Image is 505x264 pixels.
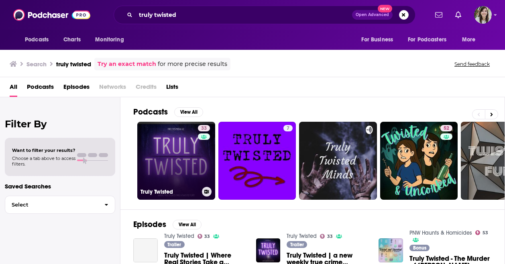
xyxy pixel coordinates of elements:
[218,122,296,200] a: 7
[27,80,54,97] a: Podcasts
[12,156,75,167] span: Choose a tab above to access filters.
[356,13,389,17] span: Open Advanced
[287,233,317,239] a: Truly Twisted
[5,118,115,130] h2: Filter By
[283,125,293,131] a: 7
[63,80,90,97] a: Episodes
[198,234,210,239] a: 33
[95,34,124,45] span: Monitoring
[133,219,166,229] h2: Episodes
[409,229,472,236] a: PNW Haunts & Homicides
[5,202,98,207] span: Select
[26,60,47,68] h3: Search
[408,34,446,45] span: For Podcasters
[158,59,227,69] span: for more precise results
[136,80,157,97] span: Credits
[474,6,492,24] span: Logged in as devinandrade
[12,147,75,153] span: Want to filter your results?
[474,6,492,24] button: Show profile menu
[5,196,115,214] button: Select
[356,32,403,47] button: open menu
[456,32,486,47] button: open menu
[403,32,458,47] button: open menu
[167,242,181,247] span: Trailer
[164,233,194,239] a: Truly Twisted
[474,6,492,24] img: User Profile
[320,234,333,239] a: 33
[133,238,158,263] a: Truly Twisted | Where Real Stories Take a Twisted Turn
[56,60,91,68] h3: truly twisted
[444,125,449,133] span: 52
[201,125,207,133] span: 33
[452,61,492,68] button: Send feedback
[133,107,168,117] h2: Podcasts
[173,220,202,229] button: View All
[99,80,126,97] span: Networks
[141,188,199,195] h3: Truly Twisted
[25,34,49,45] span: Podcasts
[63,34,81,45] span: Charts
[352,10,393,20] button: Open AdvancedNew
[166,80,178,97] a: Lists
[287,125,289,133] span: 7
[98,59,156,69] a: Try an exact match
[58,32,86,47] a: Charts
[198,125,210,131] a: 33
[136,8,352,21] input: Search podcasts, credits, & more...
[256,238,281,263] img: Truly Twisted | a new weekly true crime podcast | COMING MARCH
[13,7,90,23] img: Podchaser - Follow, Share and Rate Podcasts
[432,8,446,22] a: Show notifications dropdown
[19,32,59,47] button: open menu
[133,219,202,229] a: EpisodesView All
[452,8,464,22] a: Show notifications dropdown
[380,122,458,200] a: 52
[137,122,215,200] a: 33Truly Twisted
[174,107,203,117] button: View All
[10,80,17,97] a: All
[90,32,134,47] button: open menu
[475,230,488,235] a: 53
[133,107,203,117] a: PodcastsView All
[440,125,452,131] a: 52
[379,238,403,263] img: Truly Twisted - The Murder of Justine Vanderschoot
[204,235,210,238] span: 33
[462,34,476,45] span: More
[327,235,333,238] span: 33
[413,246,426,250] span: Bonus
[378,5,392,12] span: New
[483,231,488,235] span: 53
[290,242,304,247] span: Trailer
[5,182,115,190] p: Saved Searches
[114,6,415,24] div: Search podcasts, credits, & more...
[361,34,393,45] span: For Business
